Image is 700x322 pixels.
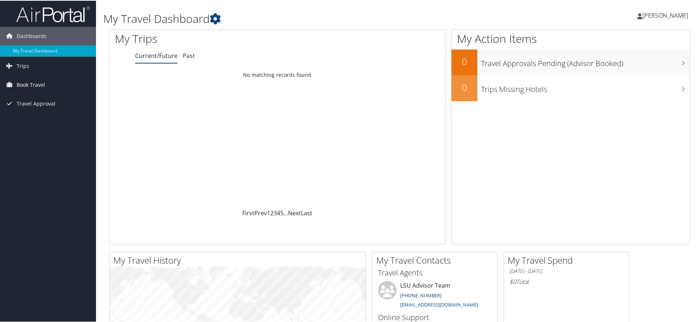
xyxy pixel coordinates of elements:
a: 4 [277,208,280,216]
h2: My Travel Spend [508,253,629,266]
a: 3 [274,208,277,216]
li: LSU Advisor Team [374,280,495,311]
h1: My Trips [115,30,300,46]
a: Prev [254,208,267,216]
span: [PERSON_NAME] [642,11,688,19]
h1: My Action Items [452,30,690,46]
h2: My Travel History [113,253,366,266]
h3: Online Support [378,312,492,322]
a: [PHONE_NUMBER] [400,291,442,298]
h6: Total [509,277,623,285]
a: [EMAIL_ADDRESS][DOMAIN_NAME] [400,301,478,307]
h3: Travel Approvals Pending (Advisor Booked) [481,54,690,68]
h2: 0 [452,55,477,67]
a: Next [288,208,301,216]
h6: [DATE] - [DATE] [509,267,623,274]
span: $0 [509,277,516,285]
span: Travel Approval [17,94,55,112]
a: First [242,208,254,216]
h2: My Travel Contacts [376,253,497,266]
a: Past [183,51,195,59]
a: 1 [267,208,270,216]
a: 0Travel Approvals Pending (Advisor Booked) [452,49,690,75]
h3: Travel Agents [378,267,492,277]
h3: Trips Missing Hotels [481,80,690,94]
a: 2 [270,208,274,216]
img: airportal-logo.png [16,5,90,22]
a: 0Trips Missing Hotels [452,75,690,100]
a: Last [301,208,312,216]
span: … [284,208,288,216]
h1: My Travel Dashboard [103,10,498,26]
span: Trips [17,56,29,75]
a: 5 [280,208,284,216]
a: [PERSON_NAME] [637,4,696,26]
td: No matching records found [109,68,445,81]
span: Book Travel [17,75,45,93]
span: Dashboards [17,26,47,45]
h2: 0 [452,80,477,93]
a: Current/Future [135,51,178,59]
